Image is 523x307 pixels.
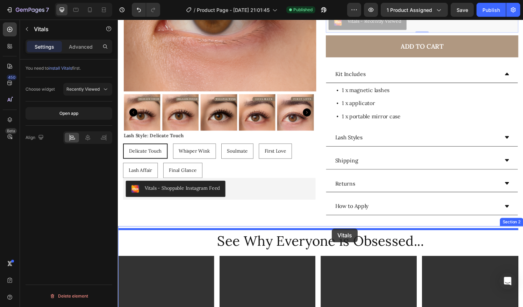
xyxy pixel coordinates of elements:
[69,43,93,50] p: Advanced
[26,107,112,120] button: Open app
[5,128,17,134] div: Beta
[34,25,93,33] p: Vitals
[482,6,500,14] div: Publish
[35,43,54,50] p: Settings
[63,83,112,96] button: Recently Viewed
[26,291,112,302] button: Delete element
[46,6,49,14] p: 7
[197,6,270,14] span: Product Page - [DATE] 21:01:45
[26,133,45,142] div: Align
[387,6,432,14] span: 1 product assigned
[457,7,468,13] span: Save
[132,3,160,17] div: Undo/Redo
[7,75,17,80] div: 450
[194,6,195,14] span: /
[477,3,506,17] button: Publish
[59,110,78,117] div: Open app
[66,86,100,92] span: Recently Viewed
[118,20,523,307] iframe: Design area
[293,7,313,13] span: Published
[50,292,88,300] div: Delete element
[26,65,112,71] div: You need to first.
[3,3,52,17] button: 7
[451,3,474,17] button: Save
[499,273,516,289] div: Open Intercom Messenger
[381,3,448,17] button: 1 product assigned
[26,86,55,92] div: Choose widget
[49,65,72,71] span: install Vitals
